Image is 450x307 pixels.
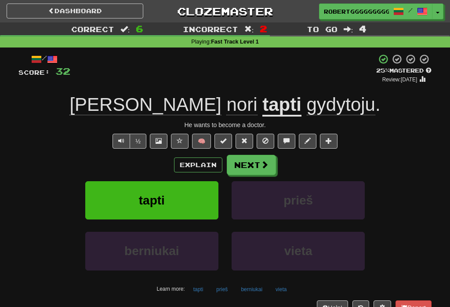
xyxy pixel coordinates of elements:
[324,7,389,15] span: RobertGgggggggg
[307,25,337,33] span: To go
[85,181,218,219] button: tapti
[376,67,432,75] div: Mastered
[156,4,293,19] a: Clozemaster
[71,25,114,33] span: Correct
[112,134,130,149] button: Play sentence audio (ctl+space)
[236,283,267,296] button: berniukai
[136,23,143,34] span: 6
[192,134,211,149] button: 🧠
[244,26,254,33] span: :
[278,134,295,149] button: Discuss sentence (alt+u)
[171,134,189,149] button: Favorite sentence (alt+f)
[69,94,221,115] span: [PERSON_NAME]
[157,286,185,292] small: Learn more:
[183,25,238,33] span: Incorrect
[344,26,353,33] span: :
[139,194,165,207] span: tapti
[257,134,274,149] button: Ignore sentence (alt+i)
[55,66,70,77] span: 32
[319,4,432,19] a: RobertGgggggggg /
[174,157,222,172] button: Explain
[18,54,70,65] div: /
[376,67,389,74] span: 25 %
[7,4,143,18] a: Dashboard
[85,232,218,270] button: berniukai
[120,26,130,33] span: :
[359,23,367,34] span: 4
[18,69,50,76] span: Score:
[130,134,146,149] button: ½
[111,134,146,149] div: Text-to-speech controls
[307,94,375,115] span: gydytoju
[283,194,313,207] span: prieš
[301,94,381,115] span: .
[262,94,301,117] u: tapti
[284,244,312,258] span: vieta
[150,134,167,149] button: Show image (alt+x)
[189,283,208,296] button: tapti
[236,134,253,149] button: Reset to 0% Mastered (alt+r)
[232,181,365,219] button: prieš
[408,7,413,13] span: /
[382,77,417,83] small: Review: [DATE]
[214,134,232,149] button: Set this sentence to 100% Mastered (alt+m)
[227,155,276,175] button: Next
[226,94,257,115] span: nori
[320,134,337,149] button: Add to collection (alt+a)
[260,23,267,34] span: 2
[299,134,316,149] button: Edit sentence (alt+d)
[124,244,179,258] span: berniukai
[271,283,291,296] button: vieta
[211,39,259,45] strong: Fast Track Level 1
[18,121,432,129] div: He wants to become a doctor.
[232,232,365,270] button: vieta
[211,283,232,296] button: prieš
